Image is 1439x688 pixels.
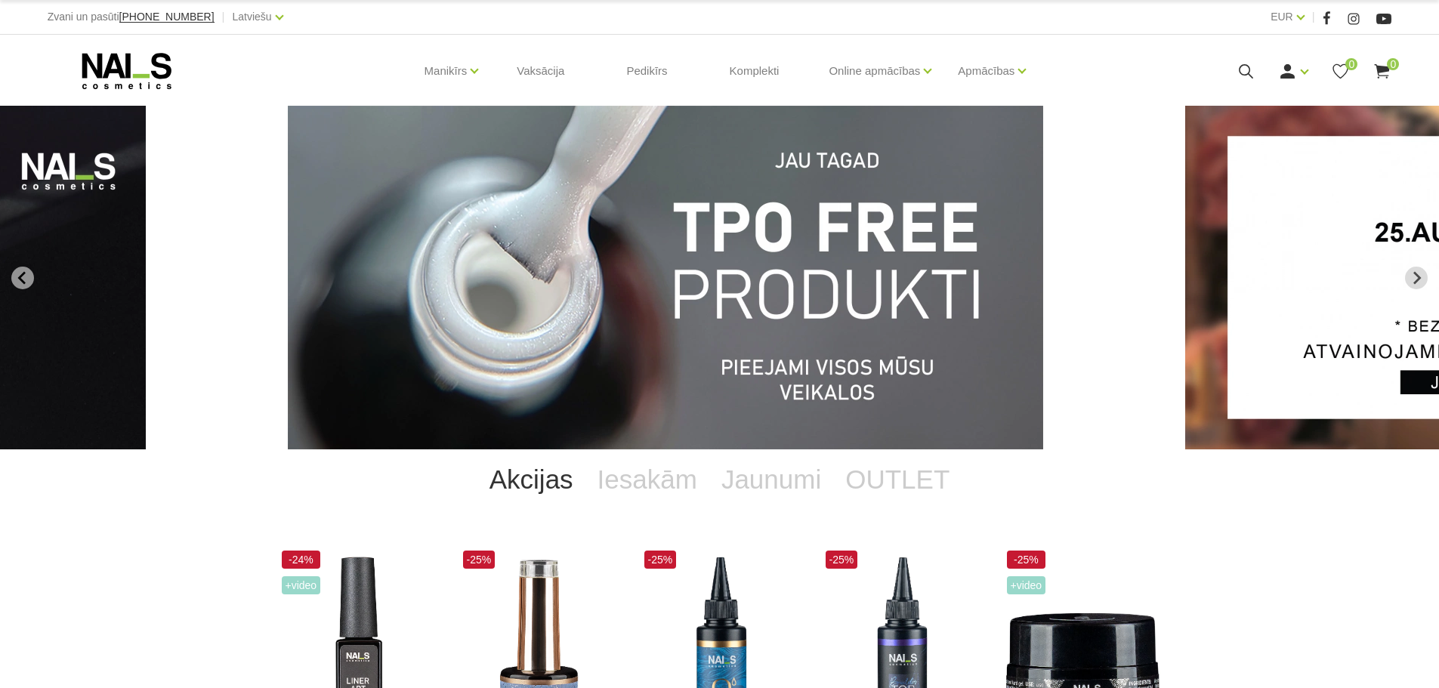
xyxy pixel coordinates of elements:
[829,41,920,101] a: Online apmācības
[119,11,215,23] a: [PHONE_NUMBER]
[1345,58,1357,70] span: 0
[1312,8,1315,26] span: |
[585,449,709,510] a: Iesakām
[614,35,679,107] a: Pedikīrs
[1373,62,1391,81] a: 0
[958,41,1014,101] a: Apmācības
[282,551,321,569] span: -24%
[833,449,962,510] a: OUTLET
[1007,551,1046,569] span: -25%
[505,35,576,107] a: Vaksācija
[477,449,585,510] a: Akcijas
[233,8,272,26] a: Latviešu
[709,449,833,510] a: Jaunumi
[425,41,468,101] a: Manikīrs
[826,551,858,569] span: -25%
[48,8,215,26] div: Zvani un pasūti
[1405,267,1428,289] button: Next slide
[282,576,321,594] span: +Video
[222,8,225,26] span: |
[1271,8,1293,26] a: EUR
[644,551,677,569] span: -25%
[11,267,34,289] button: Go to last slide
[1387,58,1399,70] span: 0
[1331,62,1350,81] a: 0
[463,551,496,569] span: -25%
[288,106,1151,449] li: 1 of 13
[1007,576,1046,594] span: +Video
[718,35,792,107] a: Komplekti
